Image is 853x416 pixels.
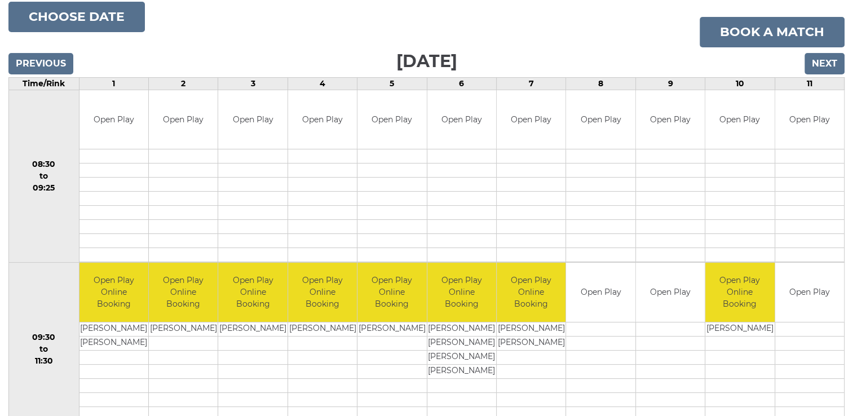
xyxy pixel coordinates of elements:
td: Open Play [357,90,426,149]
td: Open Play [636,90,705,149]
td: Open Play [218,90,287,149]
td: [PERSON_NAME] [497,336,565,350]
td: [PERSON_NAME] [149,322,218,336]
td: [PERSON_NAME] [79,322,148,336]
td: Open Play [636,263,705,322]
input: Next [805,53,845,74]
td: [PERSON_NAME] [427,364,496,378]
td: [PERSON_NAME] [357,322,426,336]
td: [PERSON_NAME] [218,322,287,336]
td: [PERSON_NAME] [427,322,496,336]
td: Open Play [775,263,845,322]
input: Previous [8,53,73,74]
td: Open Play [566,263,635,322]
td: Open Play Online Booking [79,263,148,322]
td: Open Play Online Booking [427,263,496,322]
td: Open Play Online Booking [149,263,218,322]
td: 1 [79,77,148,90]
td: 2 [148,77,218,90]
td: Open Play [427,90,496,149]
td: 8 [566,77,635,90]
td: Open Play [288,90,357,149]
td: 08:30 to 09:25 [9,90,79,263]
td: 3 [218,77,288,90]
td: [PERSON_NAME] [427,350,496,364]
td: [PERSON_NAME] [288,322,357,336]
td: Open Play Online Booking [218,263,287,322]
td: [PERSON_NAME] [705,322,774,336]
td: [PERSON_NAME] [79,336,148,350]
td: Open Play [705,90,774,149]
td: [PERSON_NAME] [497,322,565,336]
td: 7 [496,77,565,90]
td: [PERSON_NAME] [427,336,496,350]
td: Open Play Online Booking [497,263,565,322]
td: Open Play [149,90,218,149]
td: Open Play Online Booking [288,263,357,322]
td: Open Play Online Booking [705,263,774,322]
td: Open Play [775,90,845,149]
td: Open Play [566,90,635,149]
a: Book a match [700,17,845,47]
button: Choose date [8,2,145,32]
td: 6 [427,77,496,90]
td: Time/Rink [9,77,79,90]
td: 4 [288,77,357,90]
td: Open Play Online Booking [357,263,426,322]
td: 11 [775,77,845,90]
td: 10 [705,77,775,90]
td: 5 [357,77,427,90]
td: 9 [635,77,705,90]
td: Open Play [497,90,565,149]
td: Open Play [79,90,148,149]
